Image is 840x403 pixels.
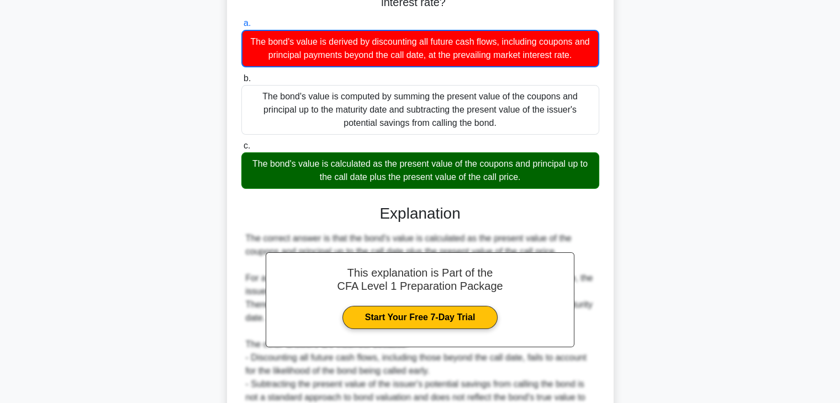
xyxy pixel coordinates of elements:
[248,204,593,223] h3: Explanation
[244,18,251,28] span: a.
[241,152,599,189] div: The bond's value is calculated as the present value of the coupons and principal up to the call d...
[241,85,599,135] div: The bond's value is computed by summing the present value of the coupons and principal up to the ...
[342,306,498,329] a: Start Your Free 7-Day Trial
[244,73,251,83] span: b.
[244,141,250,150] span: c.
[241,30,599,67] div: The bond's value is derived by discounting all future cash flows, including coupons and principal...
